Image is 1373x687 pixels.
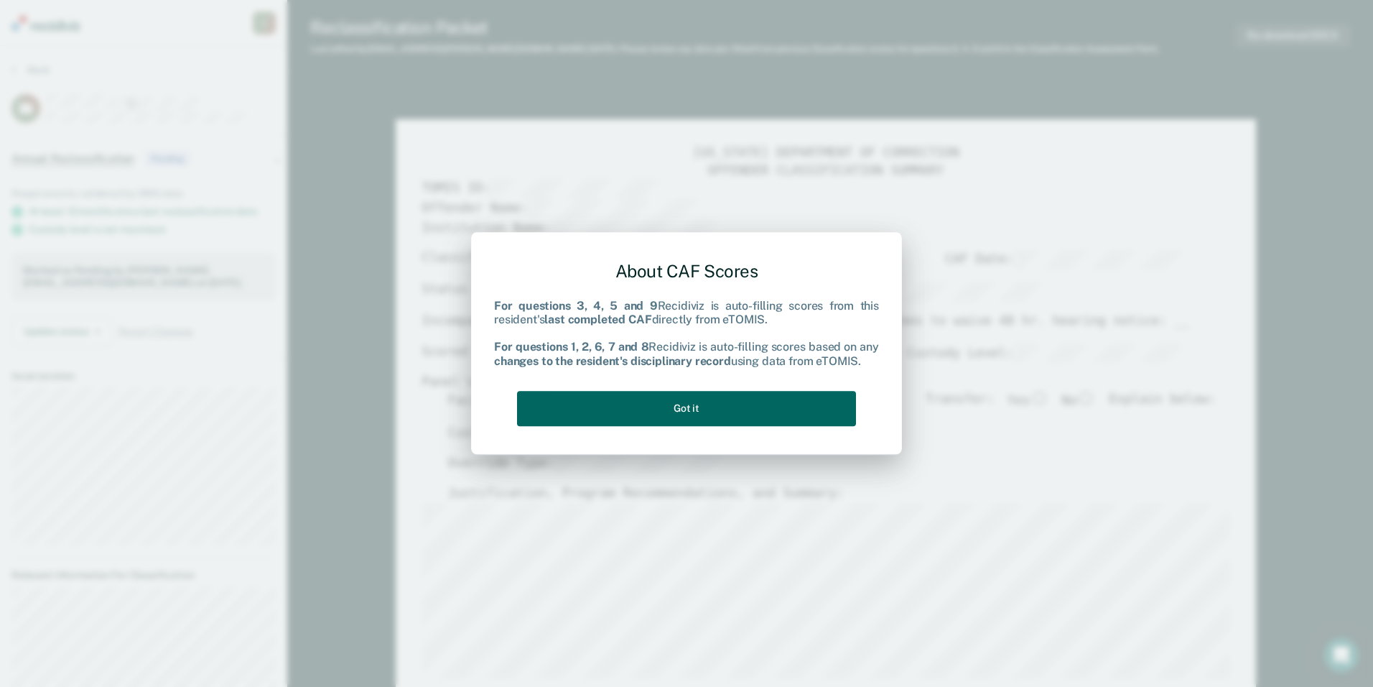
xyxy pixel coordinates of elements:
b: For questions 3, 4, 5 and 9 [494,299,658,313]
button: Got it [517,391,856,426]
b: For questions 1, 2, 6, 7 and 8 [494,341,648,354]
b: last completed CAF [544,313,651,326]
b: changes to the resident's disciplinary record [494,354,731,368]
div: Recidiviz is auto-filling scores from this resident's directly from eTOMIS. Recidiviz is auto-fil... [494,299,879,368]
div: About CAF Scores [494,249,879,293]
